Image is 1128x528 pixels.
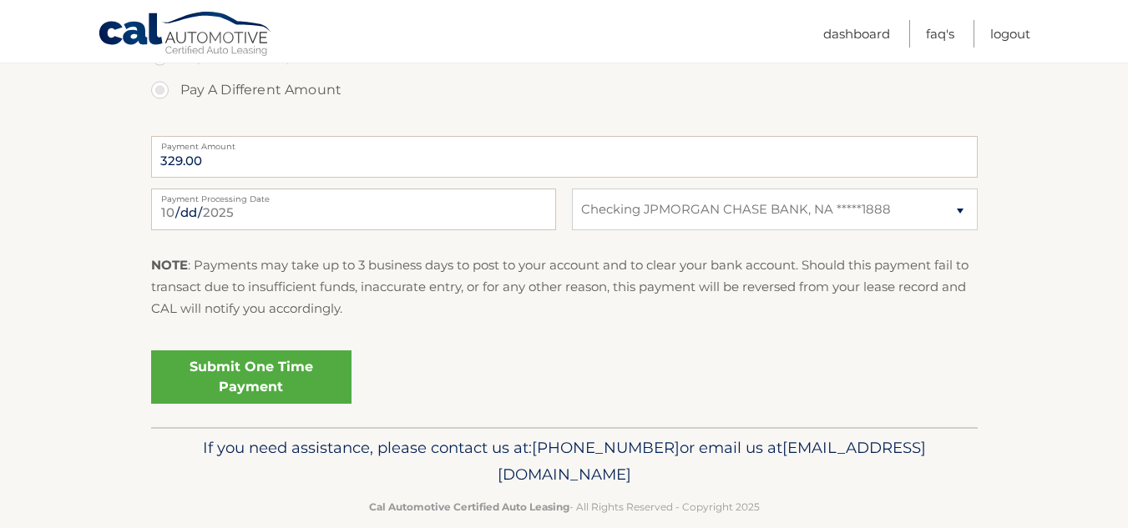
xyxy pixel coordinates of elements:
span: [PHONE_NUMBER] [532,438,680,457]
a: Submit One Time Payment [151,350,352,404]
strong: Cal Automotive Certified Auto Leasing [369,500,569,513]
a: Cal Automotive [98,11,273,59]
label: Payment Processing Date [151,189,556,202]
p: - All Rights Reserved - Copyright 2025 [162,498,967,515]
a: FAQ's [926,20,954,48]
p: If you need assistance, please contact us at: or email us at [162,435,967,488]
label: Payment Amount [151,136,978,149]
span: [EMAIL_ADDRESS][DOMAIN_NAME] [498,438,926,484]
p: : Payments may take up to 3 business days to post to your account and to clear your bank account.... [151,254,978,320]
a: Logout [990,20,1030,48]
strong: NOTE [151,257,188,273]
label: Pay A Different Amount [151,73,978,107]
input: Payment Date [151,189,556,230]
a: Dashboard [823,20,890,48]
input: Payment Amount [151,136,978,178]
